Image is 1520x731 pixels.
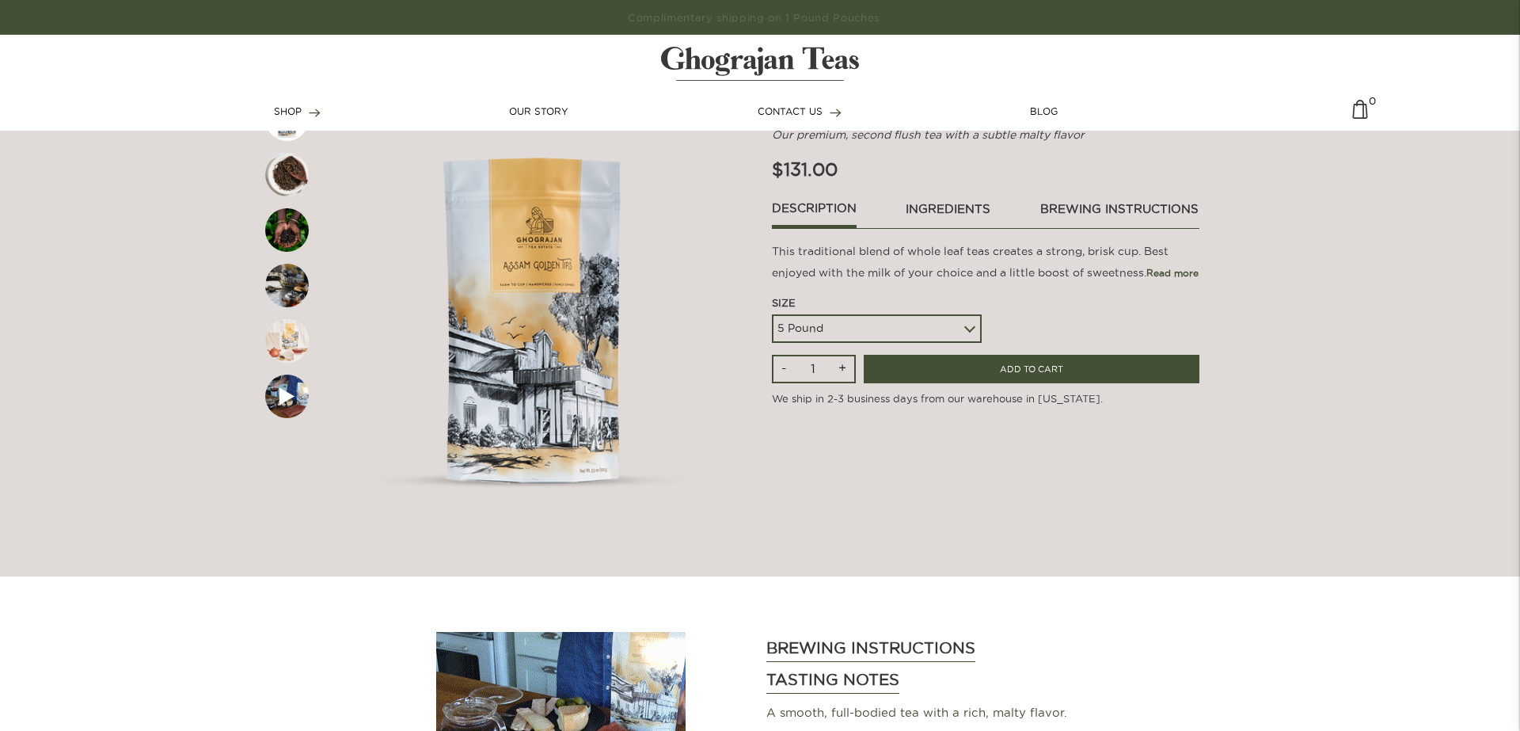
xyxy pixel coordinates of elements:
[265,153,309,196] img: First slide
[772,383,1199,407] p: We ship in 2-3 business days from our warehouse in [US_STATE].
[772,200,857,230] a: Description
[1352,100,1368,131] a: 0
[766,670,899,694] h3: Tasting Notes
[309,109,321,117] img: forward-arrow.svg
[509,105,568,119] a: OUR STORY
[321,93,748,521] img: First slide
[830,109,842,117] img: forward-arrow.svg
[864,355,1199,384] input: ADD TO CART
[758,106,823,116] span: CONTACT US
[265,264,309,307] img: First slide
[274,106,302,116] span: SHOP
[772,241,1199,283] p: This traditional blend of whole leaf teas creates a strong, brisk cup. Best enjoyed with the milk...
[830,356,854,382] input: +
[1352,100,1368,131] img: cart-icon-matt.svg
[265,208,309,252] img: First slide
[1030,105,1058,119] a: BLOG
[758,105,842,119] a: CONTACT US
[773,356,795,382] input: -
[661,47,859,81] img: logo-matt.svg
[1369,93,1376,101] span: 0
[766,638,975,662] h3: Brewing Instructions
[905,200,991,227] a: ingredients
[772,127,1199,143] p: Our premium, second flush tea with a subtle malty flavor
[274,105,321,119] a: SHOP
[265,319,309,363] img: First slide
[772,159,838,179] span: $131.00
[1146,268,1199,278] span: Read more
[1039,200,1199,227] a: brewing instructions
[772,295,982,311] div: Size
[265,375,309,418] img: First slide
[799,356,826,380] input: Qty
